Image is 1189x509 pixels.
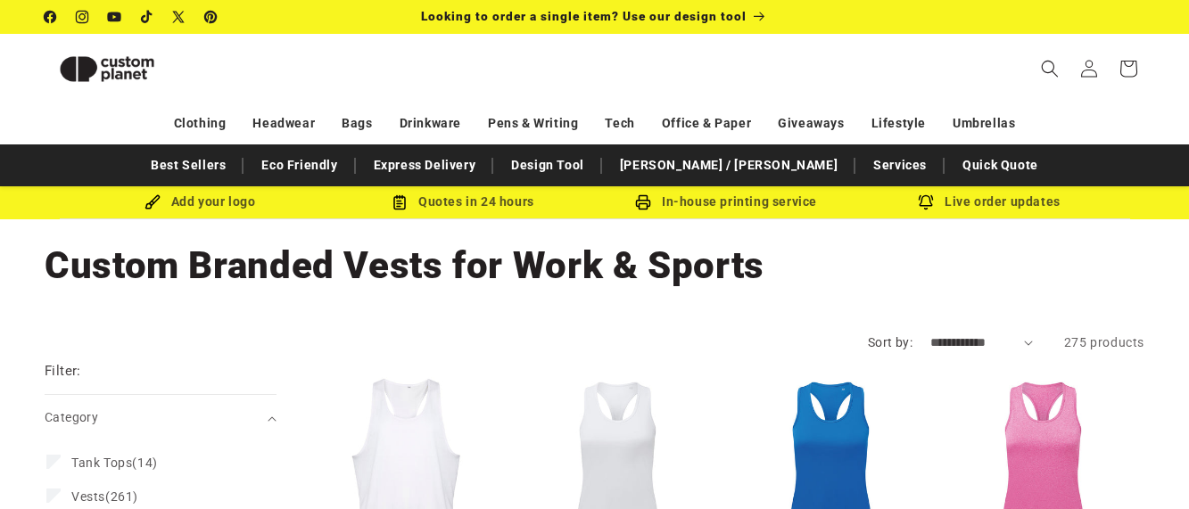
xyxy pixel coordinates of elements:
a: Design Tool [502,150,593,181]
a: Lifestyle [871,108,926,139]
div: Add your logo [69,191,332,213]
a: Headwear [252,108,315,139]
a: Custom Planet [38,34,230,103]
summary: Category (0 selected) [45,395,277,440]
a: [PERSON_NAME] / [PERSON_NAME] [611,150,846,181]
summary: Search [1030,49,1069,88]
a: Express Delivery [365,150,485,181]
img: Order Updates Icon [392,194,408,210]
a: Drinkware [400,108,461,139]
img: Custom Planet [45,41,169,97]
a: Office & Paper [662,108,751,139]
img: Order updates [918,194,934,210]
a: Quick Quote [954,150,1047,181]
h2: Filter: [45,361,81,382]
a: Umbrellas [953,108,1015,139]
a: Pens & Writing [488,108,578,139]
span: (14) [71,455,158,471]
div: Live order updates [858,191,1121,213]
label: Sort by: [868,335,912,349]
a: Tech [605,108,634,139]
span: Category [45,410,98,424]
a: Services [864,150,936,181]
span: (261) [71,488,138,505]
h1: Custom Branded Vests for Work & Sports [45,242,1144,290]
span: Tank Tops [71,456,132,470]
a: Bags [342,108,372,139]
div: In-house printing service [595,191,858,213]
a: Best Sellers [142,150,235,181]
span: Vests [71,489,105,504]
div: Quotes in 24 hours [332,191,595,213]
img: In-house printing [635,194,651,210]
span: Looking to order a single item? Use our design tool [421,9,747,23]
a: Clothing [174,108,227,139]
img: Brush Icon [144,194,161,210]
a: Giveaways [778,108,844,139]
span: 275 products [1064,335,1144,349]
a: Eco Friendly [252,150,346,181]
